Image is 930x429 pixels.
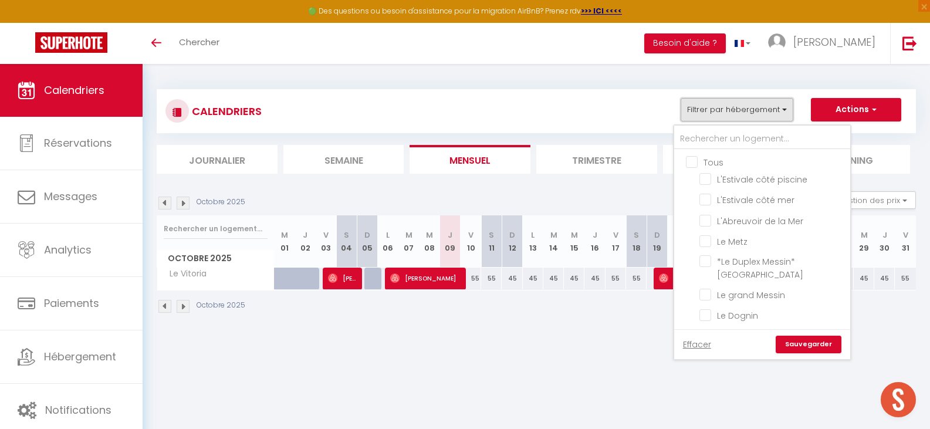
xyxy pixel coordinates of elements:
[159,268,209,281] span: Le Vitoria
[606,268,626,289] div: 55
[874,215,895,268] th: 30
[647,215,667,268] th: 19
[768,33,786,51] img: ...
[390,267,461,289] span: [PERSON_NAME]
[861,229,868,241] abbr: M
[295,215,316,268] th: 02
[564,268,584,289] div: 45
[717,236,748,248] span: Le Metz
[509,229,515,241] abbr: D
[882,229,887,241] abbr: J
[571,229,578,241] abbr: M
[502,215,522,268] th: 12
[626,268,647,289] div: 55
[316,215,336,268] th: 03
[189,98,262,124] h3: CALENDRIERS
[303,229,307,241] abbr: J
[717,289,785,301] span: Le grand Messin
[426,229,433,241] abbr: M
[584,268,605,289] div: 45
[874,268,895,289] div: 45
[854,268,874,289] div: 45
[448,229,452,241] abbr: J
[44,83,104,97] span: Calendriers
[828,191,916,209] button: Gestion des prix
[440,215,461,268] th: 09
[881,382,916,417] div: Ouvrir le chat
[275,215,295,268] th: 01
[157,145,278,174] li: Journalier
[44,242,92,257] span: Analytics
[283,145,404,174] li: Semaine
[398,215,419,268] th: 07
[44,296,99,310] span: Paiements
[419,215,439,268] th: 08
[854,215,874,268] th: 29
[717,215,803,227] span: L'Abreuvoir de la Mer
[776,336,841,353] a: Sauvegarder
[903,229,908,241] abbr: V
[481,215,502,268] th: 11
[357,215,378,268] th: 05
[674,129,850,150] input: Rechercher un logement...
[344,229,349,241] abbr: S
[461,215,481,268] th: 10
[663,145,784,174] li: Tâches
[523,268,543,289] div: 45
[654,229,660,241] abbr: D
[405,229,412,241] abbr: M
[895,215,916,268] th: 31
[328,267,356,289] span: [PERSON_NAME]
[793,35,875,49] span: [PERSON_NAME]
[606,215,626,268] th: 17
[44,189,97,204] span: Messages
[489,229,494,241] abbr: S
[523,215,543,268] th: 13
[468,229,474,241] abbr: V
[44,136,112,150] span: Réservations
[593,229,597,241] abbr: J
[543,215,564,268] th: 14
[378,215,398,268] th: 06
[157,250,274,267] span: Octobre 2025
[584,215,605,268] th: 16
[35,32,107,53] img: Super Booking
[564,215,584,268] th: 15
[668,215,688,268] th: 20
[717,256,803,281] span: *Le Duplex Messin* [GEOGRAPHIC_DATA]
[550,229,557,241] abbr: M
[681,98,793,121] button: Filtrer par hébergement
[659,267,750,289] span: [PERSON_NAME]
[323,229,329,241] abbr: V
[902,36,917,50] img: logout
[481,268,502,289] div: 55
[179,36,219,48] span: Chercher
[197,300,245,311] p: Octobre 2025
[364,229,370,241] abbr: D
[543,268,564,289] div: 45
[613,229,618,241] abbr: V
[197,197,245,208] p: Octobre 2025
[336,215,357,268] th: 04
[895,268,916,289] div: 55
[811,98,901,121] button: Actions
[626,215,647,268] th: 18
[410,145,530,174] li: Mensuel
[683,338,711,351] a: Effacer
[44,349,116,364] span: Hébergement
[673,124,851,360] div: Filtrer par hébergement
[581,6,622,16] a: >>> ICI <<<<
[759,23,890,64] a: ... [PERSON_NAME]
[164,218,268,239] input: Rechercher un logement...
[386,229,390,241] abbr: L
[536,145,657,174] li: Trimestre
[170,23,228,64] a: Chercher
[281,229,288,241] abbr: M
[634,229,639,241] abbr: S
[644,33,726,53] button: Besoin d'aide ?
[461,268,481,289] div: 55
[531,229,535,241] abbr: L
[502,268,522,289] div: 45
[45,403,111,417] span: Notifications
